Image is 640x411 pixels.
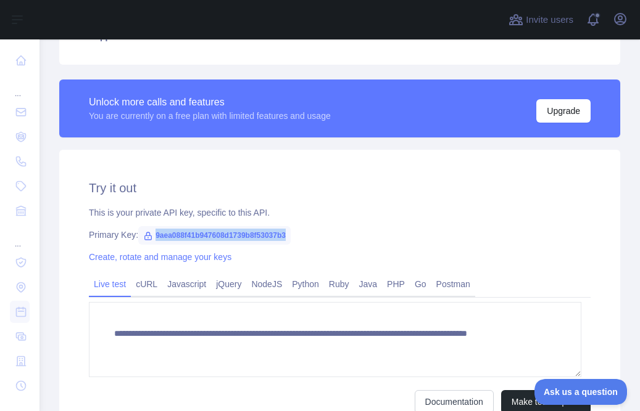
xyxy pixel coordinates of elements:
[324,274,354,294] a: Ruby
[89,95,331,110] div: Unlock more calls and features
[526,13,573,27] span: Invite users
[246,274,287,294] a: NodeJS
[89,179,591,197] h2: Try it out
[354,274,383,294] a: Java
[89,110,331,122] div: You are currently on a free plan with limited features and usage
[211,274,246,294] a: jQuery
[131,274,162,294] a: cURL
[138,226,291,245] span: 9aea088f41b947608d1739b8f53037b3
[410,274,431,294] a: Go
[10,74,30,99] div: ...
[89,229,591,241] div: Primary Key:
[287,274,324,294] a: Python
[89,274,131,294] a: Live test
[89,206,591,219] div: This is your private API key, specific to this API.
[534,379,628,405] iframe: Toggle Customer Support
[10,224,30,249] div: ...
[536,99,591,123] button: Upgrade
[431,274,475,294] a: Postman
[162,274,211,294] a: Javascript
[89,252,231,262] a: Create, rotate and manage your keys
[506,10,576,30] button: Invite users
[382,274,410,294] a: PHP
